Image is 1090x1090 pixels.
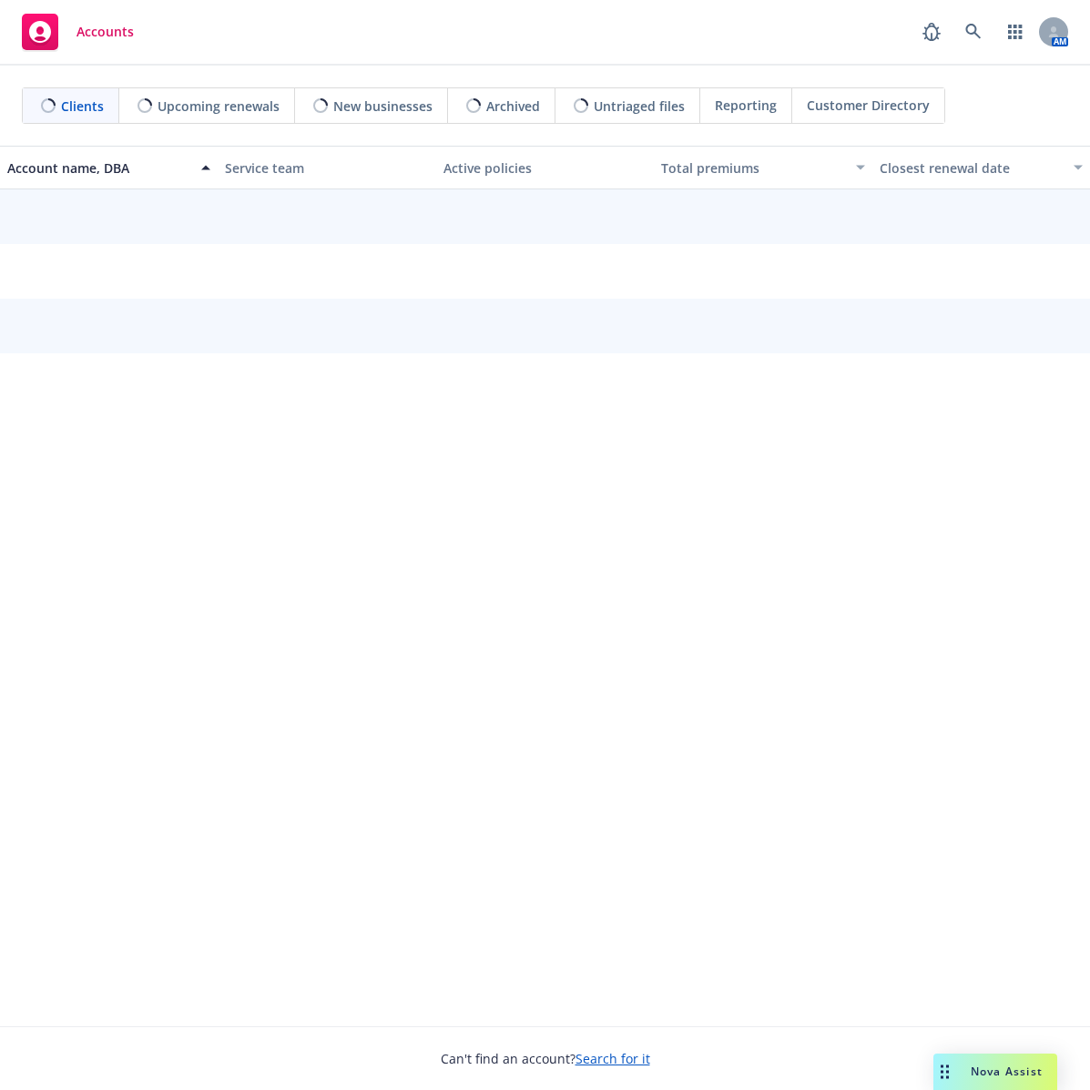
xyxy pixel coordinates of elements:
div: Active policies [443,158,647,178]
span: Customer Directory [807,96,930,115]
div: Drag to move [933,1054,956,1090]
span: Reporting [715,96,777,115]
a: Report a Bug [913,14,950,50]
span: Untriaged files [594,97,685,116]
div: Account name, DBA [7,158,190,178]
span: Accounts [76,25,134,39]
span: Clients [61,97,104,116]
button: Nova Assist [933,1054,1057,1090]
div: Closest renewal date [880,158,1063,178]
span: Can't find an account? [441,1049,650,1068]
button: Closest renewal date [872,146,1090,189]
span: Upcoming renewals [158,97,280,116]
a: Accounts [15,6,141,57]
span: Archived [486,97,540,116]
a: Search for it [576,1050,650,1067]
button: Service team [218,146,435,189]
span: Nova Assist [971,1064,1043,1079]
a: Search [955,14,992,50]
a: Switch app [997,14,1034,50]
span: New businesses [333,97,433,116]
div: Service team [225,158,428,178]
button: Active policies [436,146,654,189]
div: Total premiums [661,158,844,178]
button: Total premiums [654,146,871,189]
